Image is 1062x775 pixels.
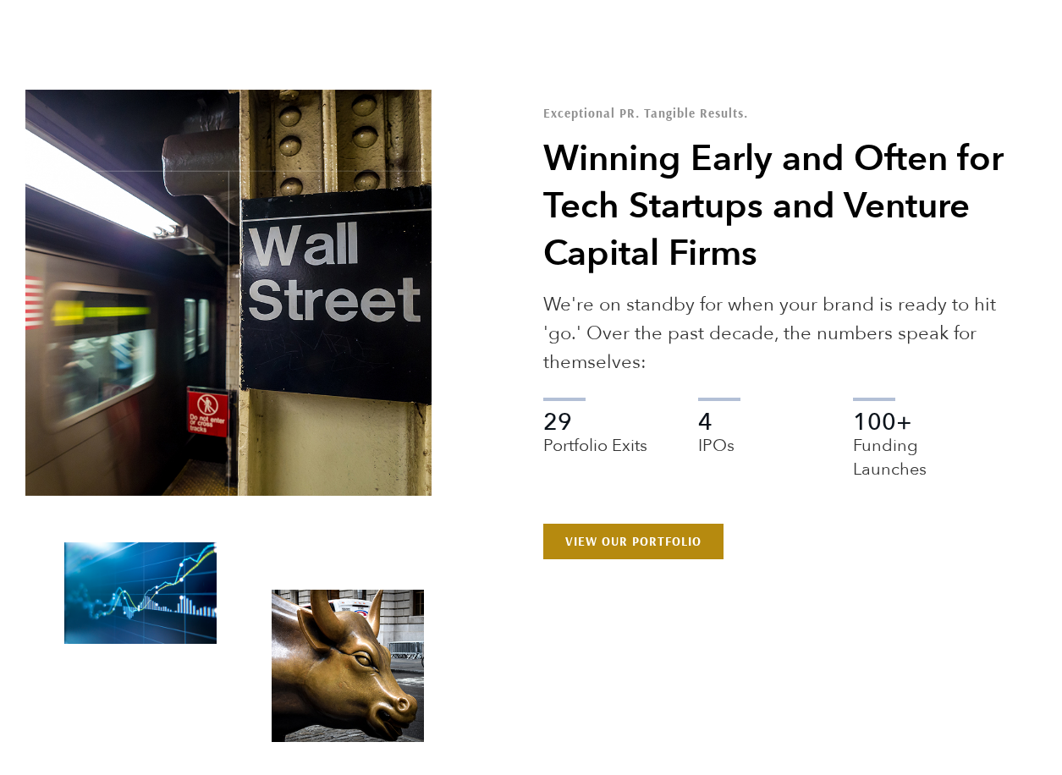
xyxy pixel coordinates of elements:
[543,290,1037,377] p: We're on standby for when your brand is ready to hit 'go.' Over the past decade, the numbers spea...
[853,410,994,481] h3: 100+
[543,105,748,121] mark: Exceptional PR. Tangible Results.
[853,434,994,481] span: Funding Launches
[543,135,1037,278] h2: Winning Early and Often for Tech Startups and Venture Capital Firms
[543,410,685,458] h3: 29
[698,434,839,458] span: IPOs
[543,434,685,458] span: Portfolio Exits
[698,410,839,458] h3: 4
[543,524,724,559] a: View Our Portfolio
